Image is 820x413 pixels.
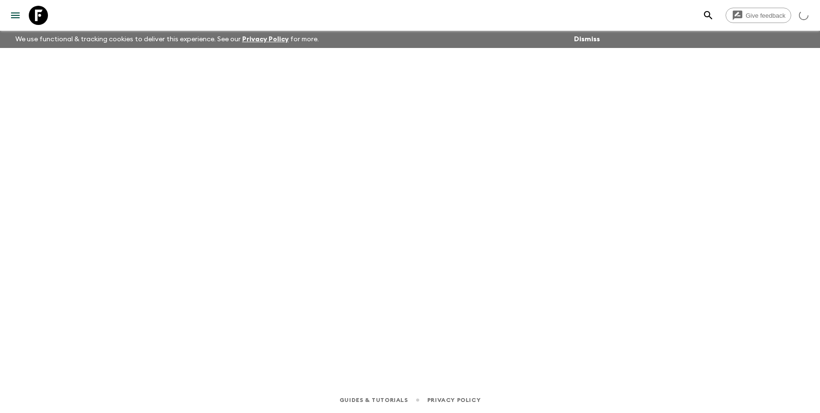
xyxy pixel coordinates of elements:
a: Give feedback [726,8,791,23]
a: Privacy Policy [427,395,480,405]
p: We use functional & tracking cookies to deliver this experience. See our for more. [12,31,323,48]
button: menu [6,6,25,25]
a: Privacy Policy [242,36,289,43]
a: Guides & Tutorials [340,395,408,405]
button: Dismiss [572,33,602,46]
span: Give feedback [740,12,791,19]
button: search adventures [699,6,718,25]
